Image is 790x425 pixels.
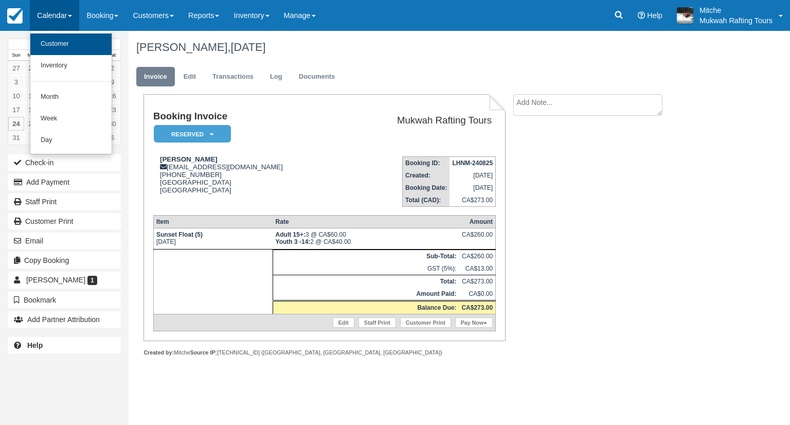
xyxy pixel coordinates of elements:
[276,231,306,238] strong: Adult 15+
[8,154,121,171] button: Check-in
[8,75,24,89] a: 3
[136,41,713,54] h1: [PERSON_NAME],
[450,169,495,182] td: [DATE]
[677,7,693,24] img: A1
[459,275,495,288] td: CA$273.00
[8,252,121,269] button: Copy Booking
[24,75,40,89] a: 4
[153,228,273,250] td: [DATE]
[273,216,459,228] th: Rate
[8,50,24,61] th: Sun
[153,155,344,194] div: [EMAIL_ADDRESS][DOMAIN_NAME] [PHONE_NUMBER] [GEOGRAPHIC_DATA] [GEOGRAPHIC_DATA]
[30,55,112,77] a: Inventory
[291,67,343,87] a: Documents
[8,193,121,210] a: Staff Print
[160,155,218,163] strong: [PERSON_NAME]
[24,61,40,75] a: 28
[8,272,121,288] a: [PERSON_NAME] 1
[104,89,120,103] a: 16
[27,341,43,349] b: Help
[136,67,175,87] a: Invoice
[8,213,121,229] a: Customer Print
[24,89,40,103] a: 11
[348,115,492,126] h2: Mukwah Rafting Tours
[699,15,773,26] p: Mukwah Rafting Tours
[459,262,495,275] td: CA$13.00
[273,250,459,263] th: Sub-Total:
[24,117,40,131] a: 25
[153,111,344,122] h1: Booking Invoice
[156,231,203,238] strong: Sunset Float (5)
[461,231,493,246] div: CA$260.00
[230,41,265,54] span: [DATE]
[273,262,459,275] td: GST (5%):
[104,61,120,75] a: 2
[24,103,40,117] a: 18
[26,276,85,284] span: [PERSON_NAME]
[8,292,121,308] button: Bookmark
[459,216,495,228] th: Amount
[30,86,112,108] a: Month
[104,131,120,145] a: 6
[358,317,396,328] a: Staff Print
[455,317,493,328] a: Pay Now
[8,117,24,131] a: 24
[459,250,495,263] td: CA$260.00
[154,125,231,143] em: Reserved
[461,304,493,311] strong: CA$273.00
[8,311,121,328] button: Add Partner Attribution
[333,317,354,328] a: Edit
[104,117,120,131] a: 30
[30,31,112,154] ul: Calendar
[8,233,121,249] button: Email
[638,12,645,19] i: Help
[190,349,217,356] strong: Source IP:
[7,8,23,24] img: checkfront-main-nav-mini-logo.png
[400,317,451,328] a: Customer Print
[24,50,40,61] th: Mon
[205,67,261,87] a: Transactions
[24,131,40,145] a: 1
[104,75,120,89] a: 9
[273,275,459,288] th: Total:
[450,182,495,194] td: [DATE]
[30,108,112,130] a: Week
[30,130,112,151] a: Day
[8,89,24,103] a: 10
[276,238,311,245] strong: Youth 3 -14
[459,288,495,301] td: CA$0.00
[273,228,459,250] td: 3 @ CA$60.00 2 @ CA$40.00
[104,103,120,117] a: 23
[262,67,290,87] a: Log
[403,157,450,170] th: Booking ID:
[104,50,120,61] th: Sat
[8,61,24,75] a: 27
[403,194,450,207] th: Total (CAD):
[273,301,459,314] th: Balance Due:
[153,125,227,144] a: Reserved
[8,131,24,145] a: 31
[176,67,204,87] a: Edit
[153,216,273,228] th: Item
[30,33,112,55] a: Customer
[450,194,495,207] td: CA$273.00
[699,5,773,15] p: Mitche
[143,349,174,356] strong: Created by:
[403,182,450,194] th: Booking Date:
[87,276,97,285] span: 1
[8,103,24,117] a: 17
[647,11,662,20] span: Help
[452,160,493,167] strong: LHNM-240825
[403,169,450,182] th: Created:
[8,337,121,353] a: Help
[8,174,121,190] button: Add Payment
[273,288,459,301] th: Amount Paid:
[143,349,505,357] div: Mitche [TECHNICAL_ID] ([GEOGRAPHIC_DATA], [GEOGRAPHIC_DATA], [GEOGRAPHIC_DATA])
